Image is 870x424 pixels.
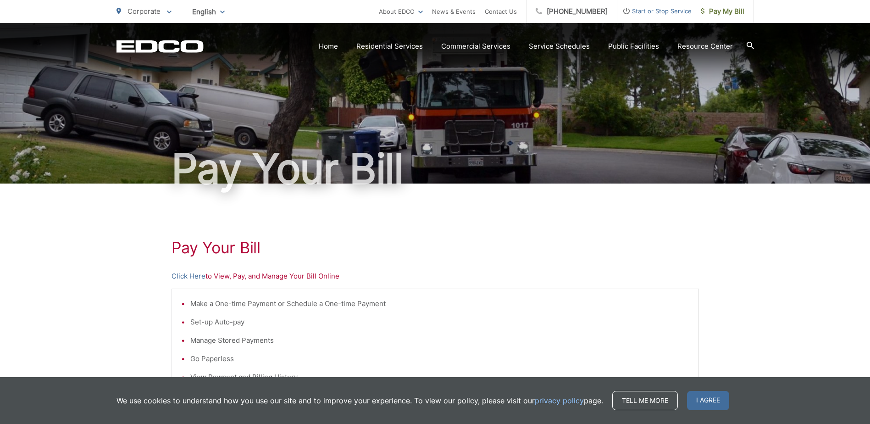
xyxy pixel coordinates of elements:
[172,239,699,257] h1: Pay Your Bill
[608,41,659,52] a: Public Facilities
[127,7,161,16] span: Corporate
[701,6,744,17] span: Pay My Bill
[529,41,590,52] a: Service Schedules
[116,395,603,406] p: We use cookies to understand how you use our site and to improve your experience. To view our pol...
[185,4,232,20] span: English
[612,391,678,410] a: Tell me more
[677,41,733,52] a: Resource Center
[485,6,517,17] a: Contact Us
[190,372,689,383] li: View Payment and Billing History
[319,41,338,52] a: Home
[190,353,689,364] li: Go Paperless
[172,271,699,282] p: to View, Pay, and Manage Your Bill Online
[535,395,584,406] a: privacy policy
[190,335,689,346] li: Manage Stored Payments
[116,40,204,53] a: EDCD logo. Return to the homepage.
[190,298,689,309] li: Make a One-time Payment or Schedule a One-time Payment
[441,41,510,52] a: Commercial Services
[172,271,205,282] a: Click Here
[432,6,476,17] a: News & Events
[687,391,729,410] span: I agree
[116,146,754,192] h1: Pay Your Bill
[356,41,423,52] a: Residential Services
[379,6,423,17] a: About EDCO
[190,317,689,328] li: Set-up Auto-pay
